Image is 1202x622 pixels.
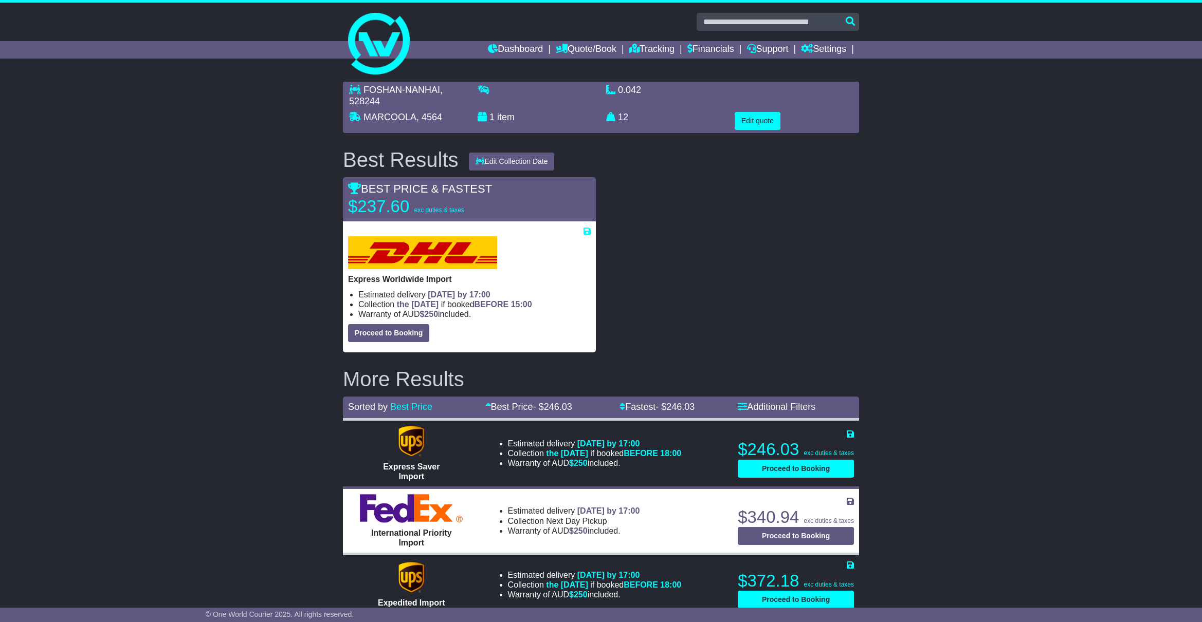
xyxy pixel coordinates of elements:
[735,112,780,130] button: Edit quote
[666,402,695,412] span: 246.03
[738,439,854,460] p: $246.03
[620,402,695,412] a: Fastest- $246.03
[508,590,682,599] li: Warranty of AUD included.
[738,460,854,478] button: Proceed to Booking
[338,148,464,171] div: Best Results
[569,590,588,599] span: $
[577,439,640,448] span: [DATE] by 17:00
[804,449,854,457] span: exc duties & taxes
[511,300,532,309] span: 15:00
[508,506,640,516] li: Estimated delivery
[546,580,681,589] span: if booked
[360,494,463,523] img: FedEx Express: International Priority Import
[577,506,640,515] span: [DATE] by 17:00
[508,526,640,536] li: Warranty of AUD included.
[533,402,572,412] span: - $
[358,290,591,299] li: Estimated delivery
[358,309,591,319] li: Warranty of AUD included.
[469,153,555,171] button: Edit Collection Date
[556,41,616,59] a: Quote/Book
[738,591,854,609] button: Proceed to Booking
[660,449,681,458] span: 18:00
[546,580,588,589] span: the [DATE]
[348,274,591,284] p: Express Worldwide Import
[489,112,495,122] span: 1
[804,581,854,588] span: exc duties & taxes
[508,580,682,590] li: Collection
[358,299,591,309] li: Collection
[348,182,492,195] span: BEST PRICE & FASTEST
[348,402,388,412] span: Sorted by
[343,368,859,390] h2: More Results
[363,85,440,95] span: FOSHAN-NANHAI
[371,529,451,547] span: International Priority Import
[544,402,572,412] span: 246.03
[508,516,640,526] li: Collection
[546,449,588,458] span: the [DATE]
[485,402,572,412] a: Best Price- $246.03
[738,402,815,412] a: Additional Filters
[488,41,543,59] a: Dashboard
[660,580,681,589] span: 18:00
[738,507,854,527] p: $340.94
[508,439,682,448] li: Estimated delivery
[420,310,438,318] span: $
[546,517,607,525] span: Next Day Pickup
[618,85,641,95] span: 0.042
[363,112,416,122] span: MARCOOLA
[655,402,695,412] span: - $
[629,41,675,59] a: Tracking
[497,112,515,122] span: item
[397,300,532,309] span: if booked
[508,458,682,468] li: Warranty of AUD included.
[414,206,464,214] span: exc duties & taxes
[738,527,854,545] button: Proceed to Booking
[349,85,443,106] span: , 528244
[348,196,477,217] p: $237.60
[475,300,509,309] span: BEFORE
[348,324,429,342] button: Proceed to Booking
[508,570,682,580] li: Estimated delivery
[574,459,588,467] span: 250
[416,112,442,122] span: , 4564
[738,571,854,591] p: $372.18
[398,562,424,593] img: UPS (new): Expedited Import
[390,402,432,412] a: Best Price
[624,580,658,589] span: BEFORE
[624,449,658,458] span: BEFORE
[397,300,439,309] span: the [DATE]
[577,571,640,579] span: [DATE] by 17:00
[569,526,588,535] span: $
[206,610,354,618] span: © One World Courier 2025. All rights reserved.
[428,290,490,299] span: [DATE] by 17:00
[801,41,846,59] a: Settings
[424,310,438,318] span: 250
[804,517,854,524] span: exc duties & taxes
[348,236,497,269] img: DHL: Express Worldwide Import
[747,41,789,59] a: Support
[546,449,681,458] span: if booked
[574,526,588,535] span: 250
[569,459,588,467] span: $
[618,112,628,122] span: 12
[687,41,734,59] a: Financials
[398,426,424,457] img: UPS (new): Express Saver Import
[574,590,588,599] span: 250
[378,598,445,607] span: Expedited Import
[383,462,440,481] span: Express Saver Import
[508,448,682,458] li: Collection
